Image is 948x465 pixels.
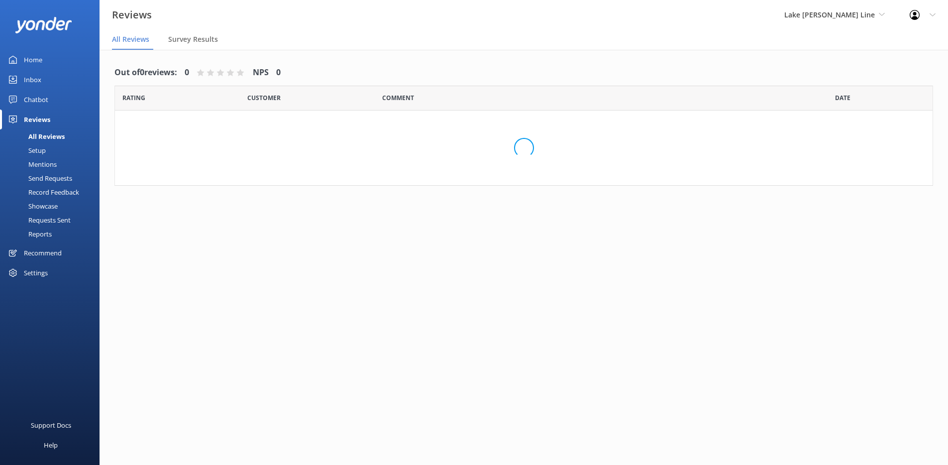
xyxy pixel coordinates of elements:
div: Mentions [6,157,57,171]
span: Survey Results [168,34,218,44]
a: Requests Sent [6,213,100,227]
div: Setup [6,143,46,157]
div: Help [44,435,58,455]
a: Record Feedback [6,185,100,199]
div: Inbox [24,70,41,90]
div: Record Feedback [6,185,79,199]
span: Date [122,93,145,103]
a: Reports [6,227,100,241]
div: Reviews [24,110,50,129]
div: All Reviews [6,129,65,143]
h4: 0 [185,66,189,79]
div: Showcase [6,199,58,213]
div: Recommend [24,243,62,263]
div: Reports [6,227,52,241]
span: Date [247,93,281,103]
div: Send Requests [6,171,72,185]
img: yonder-white-logo.png [15,17,72,33]
span: Question [382,93,414,103]
a: Setup [6,143,100,157]
a: All Reviews [6,129,100,143]
div: Chatbot [24,90,48,110]
div: Support Docs [31,415,71,435]
a: Send Requests [6,171,100,185]
a: Showcase [6,199,100,213]
span: Date [835,93,850,103]
span: Lake [PERSON_NAME] Line [784,10,875,19]
h3: Reviews [112,7,152,23]
h4: 0 [276,66,281,79]
h4: NPS [253,66,269,79]
h4: Out of 0 reviews: [114,66,177,79]
div: Settings [24,263,48,283]
div: Requests Sent [6,213,71,227]
a: Mentions [6,157,100,171]
span: All Reviews [112,34,149,44]
div: Home [24,50,42,70]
